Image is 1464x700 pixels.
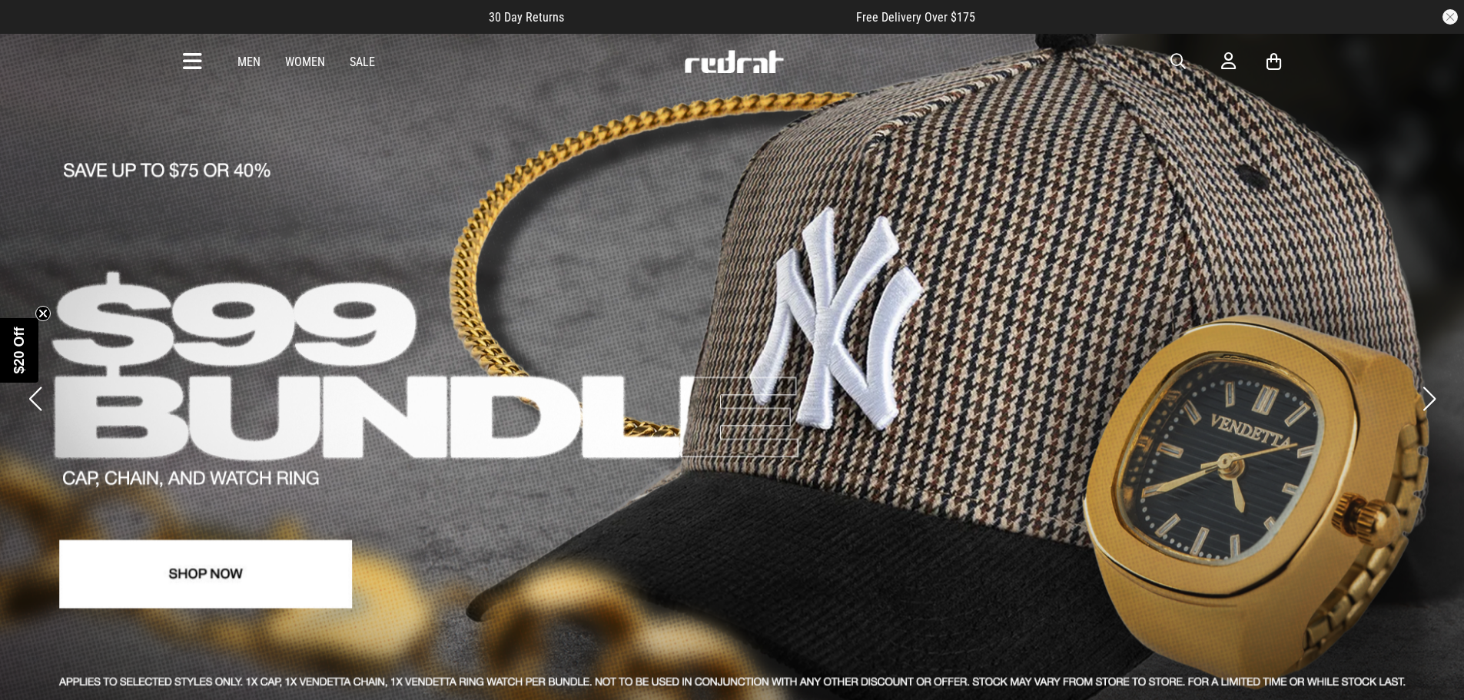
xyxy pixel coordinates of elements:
[237,55,261,69] a: Men
[350,55,375,69] a: Sale
[12,6,58,52] button: Open LiveChat chat widget
[683,50,785,73] img: Redrat logo
[35,306,51,321] button: Close teaser
[12,327,27,373] span: $20 Off
[285,55,325,69] a: Women
[595,9,825,25] iframe: Customer reviews powered by Trustpilot
[856,10,975,25] span: Free Delivery Over $175
[489,10,564,25] span: 30 Day Returns
[25,382,45,416] button: Previous slide
[1419,382,1439,416] button: Next slide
